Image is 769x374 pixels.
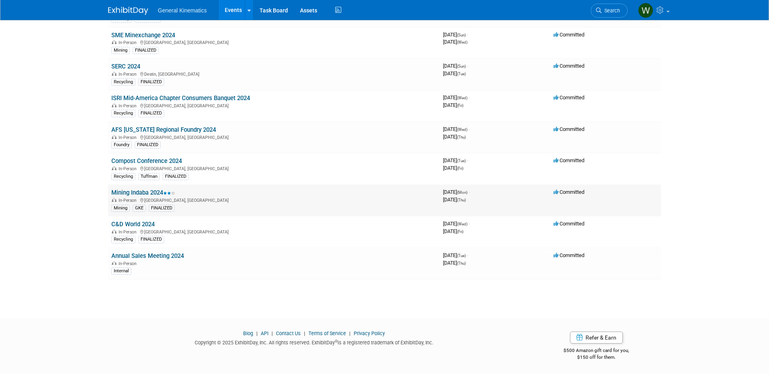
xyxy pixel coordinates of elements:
div: Tuffman [138,173,160,180]
a: C&D World 2024 [111,221,155,228]
span: (Tue) [457,253,466,258]
span: Committed [554,252,584,258]
span: | [347,330,352,336]
span: [DATE] [443,189,470,195]
div: [GEOGRAPHIC_DATA], [GEOGRAPHIC_DATA] [111,39,437,45]
sup: ® [335,339,338,344]
span: - [467,32,468,38]
span: (Sun) [457,64,466,68]
span: - [469,189,470,195]
div: Mining [111,47,130,54]
span: Committed [554,32,584,38]
div: $150 off for them. [532,354,661,361]
a: Refer & Earn [570,332,623,344]
span: (Fri) [457,166,463,171]
span: In-Person [119,166,139,171]
a: Mining Indaba 2024 [111,189,175,196]
span: Search [602,8,620,14]
span: [DATE] [443,32,468,38]
span: (Tue) [457,159,466,163]
a: Privacy Policy [354,330,385,336]
span: [DATE] [443,165,463,171]
div: Internal [111,267,131,275]
span: - [467,157,468,163]
span: Committed [554,95,584,101]
span: - [469,95,470,101]
span: In-Person [119,261,139,266]
span: [DATE] [443,102,463,108]
a: Blog [243,330,253,336]
span: (Fri) [457,103,463,108]
span: [DATE] [443,157,468,163]
div: Foundry [111,141,132,149]
span: (Thu) [457,135,466,139]
img: In-Person Event [112,229,117,233]
div: FINALIZED [138,236,164,243]
div: $500 Amazon gift card for you, [532,342,661,360]
span: [DATE] [443,126,470,132]
span: (Sun) [457,33,466,37]
span: (Thu) [457,261,466,265]
div: GKE [133,205,146,212]
span: [DATE] [443,228,463,234]
img: In-Person Event [112,40,117,44]
span: Committed [554,126,584,132]
span: [DATE] [443,260,466,266]
img: In-Person Event [112,198,117,202]
div: FINALIZED [133,47,159,54]
img: In-Person Event [112,261,117,265]
span: (Thu) [457,198,466,202]
div: Mining [111,205,130,212]
span: [DATE] [443,134,466,140]
span: In-Person [119,198,139,203]
div: FINALIZED [163,173,189,180]
span: In-Person [119,72,139,77]
a: Search [591,4,628,18]
div: Recycling [111,78,135,86]
img: Whitney Swanson [638,3,653,18]
div: FINALIZED [149,205,175,212]
span: [DATE] [443,39,467,45]
span: In-Person [119,229,139,235]
span: Committed [554,157,584,163]
div: FINALIZED [138,78,164,86]
div: [GEOGRAPHIC_DATA], [GEOGRAPHIC_DATA] [111,134,437,140]
div: Recycling [111,236,135,243]
span: In-Person [119,135,139,140]
div: [GEOGRAPHIC_DATA], [GEOGRAPHIC_DATA] [111,228,437,235]
div: Destin, [GEOGRAPHIC_DATA] [111,70,437,77]
img: In-Person Event [112,103,117,107]
span: In-Person [119,103,139,109]
div: [GEOGRAPHIC_DATA], [GEOGRAPHIC_DATA] [111,165,437,171]
div: [GEOGRAPHIC_DATA], [GEOGRAPHIC_DATA] [111,197,437,203]
a: Contact Us [276,330,301,336]
span: [DATE] [443,95,470,101]
span: (Mon) [457,190,467,195]
span: (Wed) [457,96,467,100]
span: [DATE] [443,221,470,227]
img: ExhibitDay [108,7,148,15]
span: (Wed) [457,40,467,44]
span: | [254,330,260,336]
div: Copyright © 2025 ExhibitDay, Inc. All rights reserved. ExhibitDay is a registered trademark of Ex... [108,337,520,346]
div: FINALIZED [138,110,164,117]
span: - [467,252,468,258]
span: General Kinematics [158,7,207,14]
a: Annual Sales Meeting 2024 [111,252,184,259]
a: SERC 2024 [111,63,140,70]
a: SME Minexchange 2024 [111,32,175,39]
span: (Wed) [457,222,467,226]
span: - [467,63,468,69]
span: [DATE] [443,70,466,76]
div: Recycling [111,110,135,117]
span: Committed [554,63,584,69]
span: (Fri) [457,229,463,234]
span: In-Person [119,40,139,45]
span: - [469,221,470,227]
span: - [469,126,470,132]
div: [GEOGRAPHIC_DATA], [GEOGRAPHIC_DATA] [111,102,437,109]
span: | [302,330,307,336]
div: Recycling [111,173,135,180]
span: (Wed) [457,127,467,132]
span: [DATE] [443,197,466,203]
